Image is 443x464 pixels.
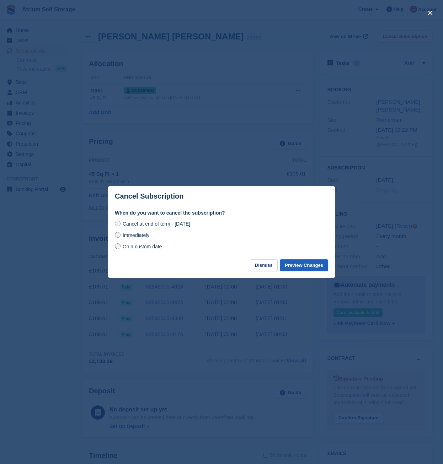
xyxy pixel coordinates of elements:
[115,192,183,200] p: Cancel Subscription
[115,243,121,249] input: On a custom date
[115,232,121,238] input: Immediately
[123,232,149,238] span: Immediately
[123,244,162,249] span: On a custom date
[123,221,190,227] span: Cancel at end of term - [DATE]
[280,259,328,271] button: Preview Changes
[425,7,436,18] button: close
[115,221,121,226] input: Cancel at end of term - [DATE]
[115,209,328,217] label: When do you want to cancel the subscription?
[250,259,278,271] button: Dismiss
